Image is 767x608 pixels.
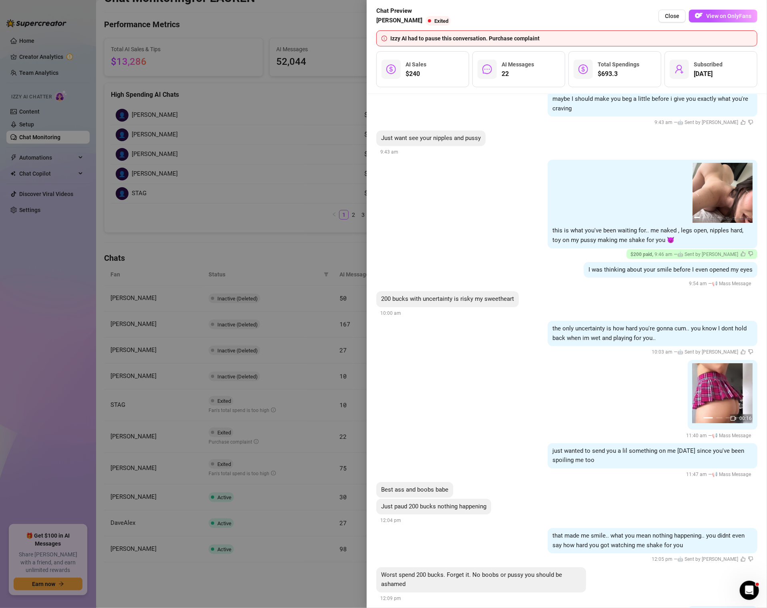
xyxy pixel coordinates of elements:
[652,349,753,355] span: 10:03 am —
[552,95,748,112] span: maybe I should make you beg a little before i give you exactly what you're craving
[718,217,722,218] button: 4
[716,417,723,418] button: 2
[381,503,486,510] span: Just paud 200 bucks nothing happening
[552,447,744,464] span: just wanted to send you a lil something on me [DATE] since you've been spoiling me too
[733,217,737,218] button: 6
[578,64,588,74] span: dollar
[376,6,454,16] span: Chat Preview
[406,61,426,68] span: AI Sales
[630,252,655,257] span: $ 200 paid ,
[741,120,746,125] span: like
[598,61,639,68] span: Total Spendings
[655,120,753,125] span: 9:43 am —
[747,217,751,218] button: 8
[677,120,738,125] span: 🤖 Sent by [PERSON_NAME]
[743,190,749,196] button: next
[381,486,448,493] span: Best ass and boobs babe
[712,281,751,286] span: 📢 Mass Message
[381,36,387,41] span: info-circle
[741,556,746,562] span: like
[748,251,753,256] span: dislike
[686,472,753,477] span: 11:47 am —
[677,252,738,257] span: 🤖 Sent by [PERSON_NAME]
[689,281,753,286] span: 9:54 am —
[380,518,401,523] span: 12:04 pm
[376,16,422,26] span: [PERSON_NAME]
[665,13,679,19] span: Close
[552,532,745,549] span: that made me smile.. what you mean nothing happening.. you didnt even say how hard you got watchi...
[482,64,492,74] span: message
[748,556,753,562] span: dislike
[677,349,738,355] span: 🤖 Sent by [PERSON_NAME]
[741,349,746,354] span: like
[695,12,703,20] img: OF
[689,10,757,22] button: OFView on OnlyFans
[686,433,753,438] span: 11:40 am —
[735,417,742,418] button: 4
[588,266,753,273] span: I was thinking about your smile before I even opened my eyes
[386,64,396,74] span: dollar
[696,190,702,196] button: prev
[726,417,732,418] button: 3
[552,227,743,244] span: this is what you've been waiting for.. me naked , legs open, nipples hard, toy on my pussy making...
[740,217,744,218] button: 7
[434,18,448,24] span: Exited
[381,295,514,302] span: 200 bucks with uncertainty is risky my sweetheart
[696,390,702,396] button: prev
[630,252,753,257] span: 9:46 am —
[694,61,723,68] span: Subscribed
[712,472,751,477] span: 📢 Mass Message
[739,416,752,421] span: 00:16
[706,13,751,19] span: View on OnlyFans
[694,69,723,79] span: [DATE]
[703,217,707,218] button: 2
[675,64,684,74] span: user-add
[381,134,481,142] span: Just want see your nipples and pussy
[380,149,398,155] span: 9:43 am
[693,363,753,423] img: media
[659,10,686,22] button: Close
[740,581,759,600] iframe: Intercom live chat
[748,349,753,354] span: dislike
[711,217,715,218] button: 3
[390,34,752,43] div: Izzy AI had to pause this conversation. Purchase complaint
[693,163,753,223] img: media
[502,69,534,79] span: 22
[741,251,746,256] span: like
[406,69,426,79] span: $240
[652,556,753,562] span: 12:05 pm —
[380,310,401,316] span: 10:00 am
[598,69,639,79] span: $693.3
[689,10,757,23] a: OFView on OnlyFans
[731,416,736,421] span: video-camera
[552,325,747,342] span: the only uncertainty is how hard you're gonna cum.. you know I dont hold back when im wet and pla...
[712,433,751,438] span: 📢 Mass Message
[380,596,401,601] span: 12:09 pm
[725,217,729,218] button: 5
[748,120,753,125] span: dislike
[677,556,738,562] span: 🤖 Sent by [PERSON_NAME]
[381,571,562,588] span: Worst spend 200 bucks. Forget it. No boobs or pussy you should be ashamed
[502,61,534,68] span: AI Messages
[743,390,749,396] button: next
